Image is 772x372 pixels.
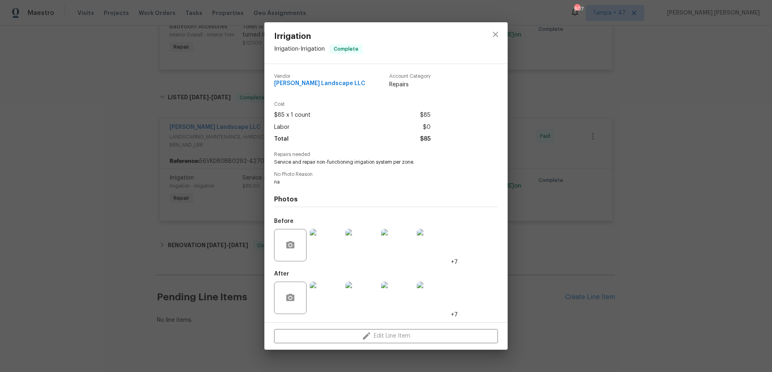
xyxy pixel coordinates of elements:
[486,25,505,44] button: close
[423,122,431,133] span: $0
[274,133,289,145] span: Total
[274,218,294,224] h5: Before
[420,133,431,145] span: $85
[274,159,476,166] span: Service and repair non-functioning irrigation system per zone.
[574,5,580,13] div: 607
[274,122,289,133] span: Labor
[274,271,289,277] h5: After
[274,81,365,87] span: [PERSON_NAME] Landscape LLC
[274,109,311,121] span: $85 x 1 count
[274,74,365,79] span: Vendor
[389,74,431,79] span: Account Category
[420,109,431,121] span: $85
[330,45,362,53] span: Complete
[274,102,431,107] span: Cost
[389,81,431,89] span: Repairs
[274,46,325,52] span: Irrigation - Irrigation
[451,258,458,266] span: +7
[274,152,498,157] span: Repairs needed
[451,311,458,319] span: +7
[274,179,476,186] span: na
[274,172,498,177] span: No Photo Reason
[274,32,362,41] span: Irrigation
[274,195,498,203] h4: Photos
